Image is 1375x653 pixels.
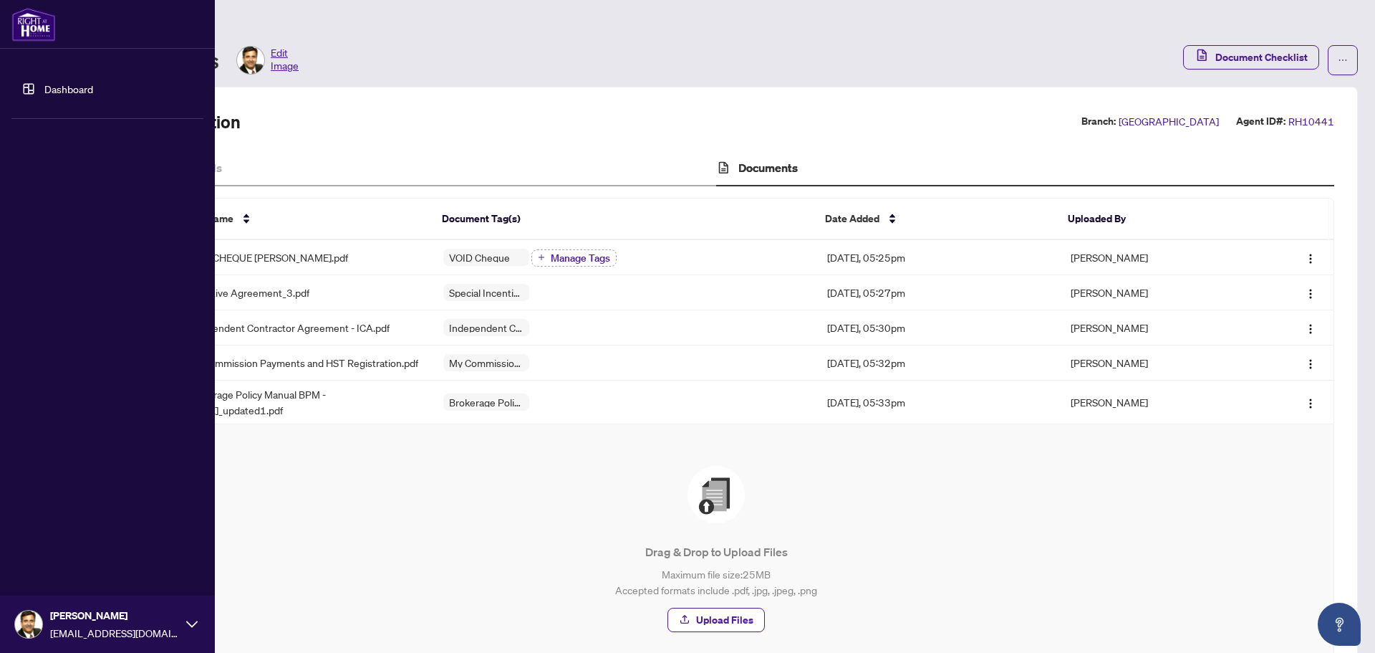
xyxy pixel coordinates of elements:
span: Edit Image [271,46,299,75]
button: Logo [1299,316,1322,339]
span: [PERSON_NAME] [50,608,179,624]
span: [EMAIL_ADDRESS][DOMAIN_NAME] [50,625,179,641]
p: Maximum file size: 25 MB Accepted formats include .pdf, .jpg, .jpeg, .png [127,566,1305,598]
span: VOID Cheque [443,252,516,262]
span: RH10441 [1288,113,1334,130]
span: Independent Contractor Agreement [443,323,529,333]
span: My Commission Payments and HST Registration.pdf [187,355,418,371]
img: Logo [1305,398,1316,409]
td: [PERSON_NAME] [1059,310,1251,345]
span: Brokerage Policy Manual BPM - [DATE]_updated1.pdf [187,386,420,418]
img: File Upload [687,466,745,523]
label: Agent ID#: [1236,113,1285,130]
td: [DATE], 05:32pm [816,345,1059,381]
th: Uploaded By [1056,199,1248,240]
span: Date Added [825,211,879,227]
td: [DATE], 05:30pm [816,310,1059,345]
span: Upload Files [696,609,753,631]
th: Date Added [814,199,1056,240]
span: Special Incentive Agreement [443,287,529,297]
button: Document Checklist [1183,45,1319,70]
img: Logo [1305,253,1316,264]
img: Profile Icon [15,611,42,638]
img: Logo [1305,288,1316,300]
button: Open asap [1318,603,1361,646]
th: File Name [175,199,430,240]
p: Drag & Drop to Upload Files [127,543,1305,561]
h4: Documents [738,159,798,176]
button: Logo [1299,391,1322,414]
img: Profile Icon [237,47,264,74]
td: [PERSON_NAME] [1059,381,1251,424]
label: Branch: [1081,113,1116,130]
span: [GEOGRAPHIC_DATA] [1119,113,1219,130]
th: Document Tag(s) [430,199,814,240]
span: Incentive Agreement_3.pdf [187,285,309,300]
span: Independent Contractor Agreement - ICA.pdf [187,320,390,335]
td: [DATE], 05:27pm [816,275,1059,310]
a: Dashboard [44,82,93,95]
button: Logo [1299,246,1322,269]
td: [PERSON_NAME] [1059,275,1251,310]
span: VOID CHEQUE [PERSON_NAME].pdf [187,249,348,265]
img: Logo [1305,323,1316,335]
img: Logo [1305,358,1316,370]
td: [DATE], 05:25pm [816,240,1059,275]
button: Upload Files [667,608,765,632]
img: logo [11,7,56,42]
button: Manage Tags [531,249,617,267]
span: Brokerage Policy Manual [443,397,529,407]
span: Document Checklist [1215,46,1308,69]
td: [PERSON_NAME] [1059,240,1251,275]
td: [PERSON_NAME] [1059,345,1251,381]
span: plus [538,254,545,261]
button: Logo [1299,351,1322,374]
span: ellipsis [1338,55,1348,65]
button: Logo [1299,281,1322,304]
span: Manage Tags [551,253,610,263]
td: [DATE], 05:33pm [816,381,1059,424]
span: My Commission Payments and HST Registration [443,358,529,368]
